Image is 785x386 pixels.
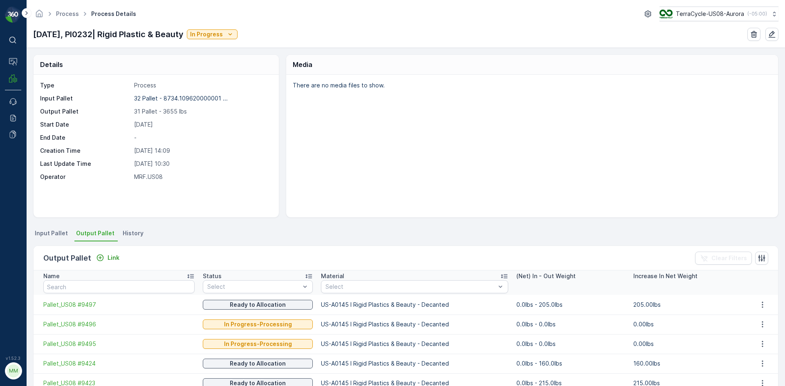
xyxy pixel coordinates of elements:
[659,9,673,18] img: image_ci7OI47.png
[56,10,79,17] a: Process
[35,12,44,19] a: Homepage
[134,134,270,142] p: -
[516,272,576,280] p: (Net) In - Out Weight
[321,272,344,280] p: Material
[633,359,742,368] p: 160.00lbs
[123,229,144,237] span: History
[40,147,131,155] p: Creation Time
[43,272,60,280] p: Name
[747,11,767,17] p: ( -05:00 )
[134,160,270,168] p: [DATE] 10:30
[187,29,238,39] button: In Progress
[43,359,195,368] a: Pallet_US08 #9424
[230,301,286,309] p: Ready to Allocation
[293,81,769,89] p: There are no media files to show.
[711,254,747,262] p: Clear Filters
[516,340,626,348] p: 0.0lbs - 0.0lbs
[43,252,91,264] p: Output Pallet
[516,301,626,309] p: 0.0lbs - 205.0lbs
[93,253,123,263] button: Link
[40,94,131,103] p: Input Pallet
[134,120,270,129] p: [DATE]
[43,301,195,309] a: Pallet_US08 #9497
[43,320,195,328] a: Pallet_US08 #9496
[633,340,742,348] p: 0.00lbs
[203,272,222,280] p: Status
[134,147,270,155] p: [DATE] 14:09
[203,300,313,310] button: Ready to Allocation
[293,60,312,69] p: Media
[203,319,313,329] button: In Progress-Processing
[325,283,495,291] p: Select
[224,320,292,328] p: In Progress-Processing
[633,301,742,309] p: 205.00lbs
[321,301,508,309] p: US-A0145 I Rigid Plastics & Beauty - Decanted
[321,359,508,368] p: US-A0145 I Rigid Plastics & Beauty - Decanted
[676,10,744,18] p: TerraCycle-US08-Aurora
[40,107,131,116] p: Output Pallet
[224,340,292,348] p: In Progress-Processing
[40,60,63,69] p: Details
[516,320,626,328] p: 0.0lbs - 0.0lbs
[43,280,195,293] input: Search
[134,107,270,116] p: 31 Pallet - 3655 lbs
[40,173,131,181] p: Operator
[203,359,313,368] button: Ready to Allocation
[40,81,131,89] p: Type
[190,30,223,38] p: In Progress
[516,359,626,368] p: 0.0lbs - 160.0lbs
[40,134,131,142] p: End Date
[5,362,21,379] button: MM
[5,356,21,361] span: v 1.52.3
[321,340,508,348] p: US-A0145 I Rigid Plastics & Beauty - Decanted
[90,10,138,18] span: Process Details
[35,229,68,237] span: Input Pallet
[207,283,300,291] p: Select
[633,272,698,280] p: Increase In Net Weight
[40,120,131,129] p: Start Date
[134,173,270,181] p: MRF.US08
[134,95,228,102] p: 32 Pallet - 8734.109620000001 ...
[33,28,184,40] p: [DATE], PI0232| Rigid Plastic & Beauty
[633,320,742,328] p: 0.00lbs
[695,252,752,265] button: Clear Filters
[203,339,313,349] button: In Progress-Processing
[321,320,508,328] p: US-A0145 I Rigid Plastics & Beauty - Decanted
[43,340,195,348] a: Pallet_US08 #9495
[40,160,131,168] p: Last Update Time
[76,229,114,237] span: Output Pallet
[134,81,270,89] p: Process
[659,7,778,21] button: TerraCycle-US08-Aurora(-05:00)
[7,364,20,377] div: MM
[5,7,21,23] img: logo
[108,254,119,262] p: Link
[230,359,286,368] p: Ready to Allocation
